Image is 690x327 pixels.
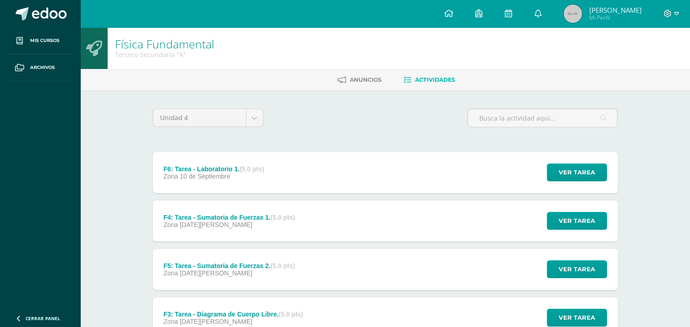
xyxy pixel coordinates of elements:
h1: Física Fundamental [115,37,214,50]
span: Archivos [30,64,55,71]
span: Mis cursos [30,37,59,44]
span: Ver tarea [559,164,595,181]
a: Archivos [7,54,73,81]
span: [DATE][PERSON_NAME] [180,221,252,228]
img: 45x45 [564,5,582,23]
strong: (5.0 pts) [239,165,264,173]
div: Tercero Secundaria 'A' [115,50,214,59]
span: 10 de Septiembre [180,173,230,180]
span: Anuncios [350,76,382,83]
span: Cerrar panel [26,315,60,322]
a: Física Fundamental [115,36,214,52]
div: F5: Tarea - Sumatoria de Fuerzas 2. [163,262,295,269]
span: Zona [163,221,178,228]
div: F3: Tarea - Diagrama de Cuerpo Libre. [163,311,303,318]
button: Ver tarea [547,163,607,181]
a: Actividades [404,73,455,87]
span: Actividades [415,76,455,83]
span: Zona [163,269,178,277]
span: [DATE][PERSON_NAME] [180,269,252,277]
strong: (5.0 pts) [279,311,303,318]
span: Mi Perfil [589,14,641,21]
a: Unidad 4 [153,109,263,127]
span: Zona [163,173,178,180]
a: Anuncios [337,73,382,87]
div: F6: Tarea - Laboratorio 1. [163,165,264,173]
a: Mis cursos [7,27,73,54]
strong: (5.0 pts) [270,262,295,269]
span: Zona [163,318,178,325]
button: Ver tarea [547,212,607,230]
span: Unidad 4 [160,109,239,127]
div: F4: Tarea - Sumatoria de Fuerzas 1. [163,214,295,221]
button: Ver tarea [547,260,607,278]
span: Ver tarea [559,309,595,326]
button: Ver tarea [547,309,607,327]
span: Ver tarea [559,261,595,278]
strong: (5.0 pts) [270,214,295,221]
input: Busca la actividad aquí... [468,109,617,127]
span: [DATE][PERSON_NAME] [180,318,252,325]
span: [PERSON_NAME] [589,5,641,15]
span: Ver tarea [559,212,595,229]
